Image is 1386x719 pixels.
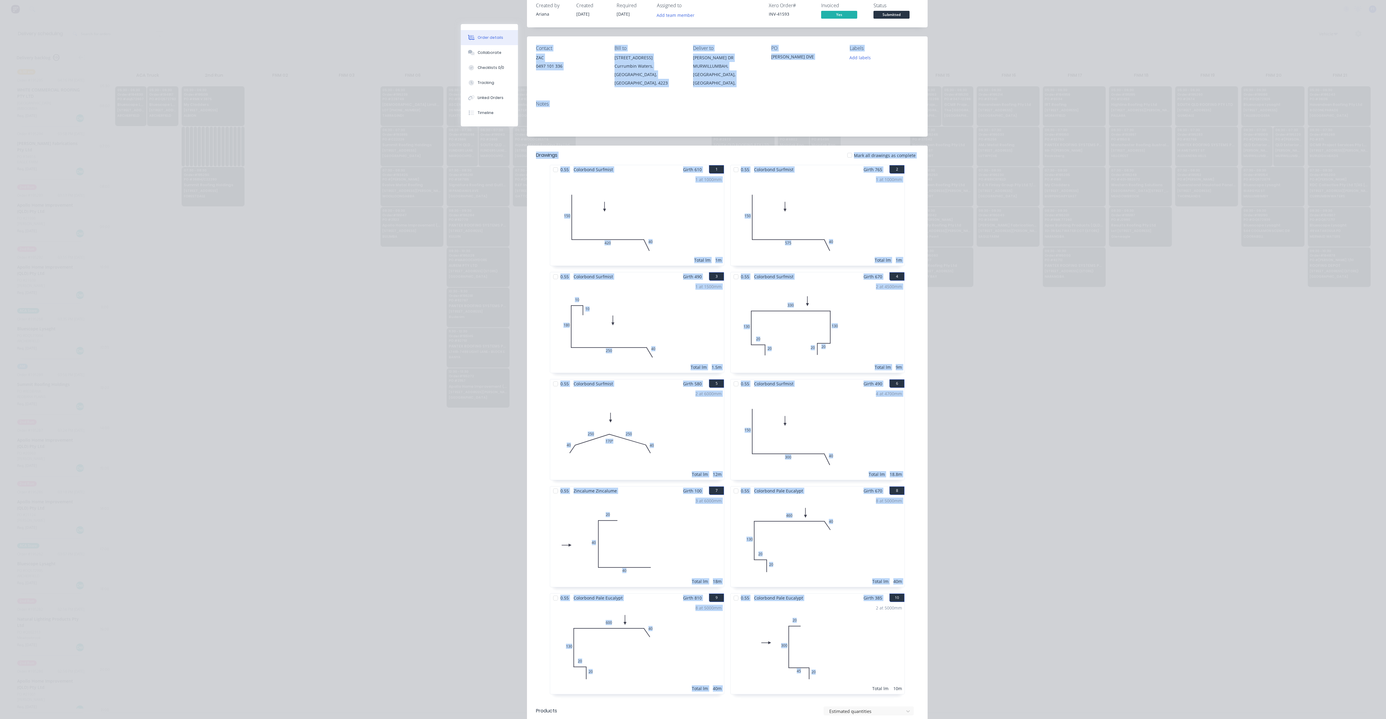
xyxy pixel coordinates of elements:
span: Colorbond Pale Eucalypt [752,594,805,602]
span: 0.55 [558,272,571,281]
div: 0150300404 at 4700mmTotal lm18.8m [731,388,904,480]
div: 18.8m [890,471,902,477]
button: 7 [709,486,724,495]
span: [DATE] [617,11,630,17]
div: 18m [713,578,722,585]
span: 0.55 [558,165,571,174]
span: Colorbond Surfmist [752,165,796,174]
div: 2 at 5000mm [876,605,902,611]
span: 0.55 [738,165,752,174]
span: Colorbond Pale Eucalypt [752,486,805,495]
div: 0202013033013020202 at 4500mmTotal lm9m [731,281,904,373]
div: 2 at 4500mm [876,283,902,290]
div: Total lm [869,471,885,477]
span: Girth 490 [864,379,882,388]
div: Collaborate [478,50,501,55]
div: 1m [896,257,902,263]
div: [PERSON_NAME] DRMURWILLUMBAH, [GEOGRAPHIC_DATA], [GEOGRAPHIC_DATA], [693,54,762,87]
div: Total lm [872,578,889,585]
button: Add labels [846,54,874,62]
span: Colorbond Surfmist [571,379,615,388]
div: 9m [896,364,902,370]
button: Add team member [654,11,698,19]
button: 2 [889,165,904,174]
div: Total lm [875,364,891,370]
span: Yes [821,11,857,18]
div: Total lm [692,578,708,585]
button: 5 [709,379,724,388]
div: 1m [715,257,722,263]
div: 1 at 1500mm [695,283,722,290]
div: [PERSON_NAME] DR [693,54,762,62]
span: 0.55 [738,594,752,602]
span: Colorbond Surfmist [571,272,615,281]
div: Deliver to [693,45,762,51]
div: Assigned to [657,3,717,8]
div: Required [617,3,650,8]
div: 02020130460408 at 5000mmTotal lm40m [731,495,904,587]
div: [STREET_ADDRESS] [614,54,683,62]
button: 3 [709,272,724,281]
button: 6 [889,379,904,388]
div: Contact [536,45,605,51]
div: 10m [893,685,902,692]
button: 8 [889,486,904,495]
span: 0.55 [558,594,571,602]
div: MURWILLUMBAH, [GEOGRAPHIC_DATA], [GEOGRAPHIC_DATA], [693,62,762,87]
div: 04025025040170º2 at 6000mmTotal lm12m [550,388,724,480]
button: Add team member [657,11,698,19]
div: 8 at 5000mm [876,498,902,504]
div: 0497 101 336 [536,62,605,70]
button: Tracking [461,75,518,90]
div: Created by [536,3,569,8]
div: 1 at 1000mm [876,176,902,183]
span: Girth 610 [683,165,702,174]
div: 4 at 4700mm [876,390,902,397]
div: 2 at 6000mm [695,390,722,397]
div: 40m [893,578,902,585]
div: Drawings [536,152,557,159]
div: Order details [478,35,503,40]
div: Labels [850,45,919,51]
div: Total lm [692,471,708,477]
span: 0.55 [738,379,752,388]
div: 0150575401 at 1000mmTotal lm1m [731,174,904,266]
span: Girth 670 [864,486,882,495]
div: Invoiced [821,3,866,8]
span: 0.55 [558,486,571,495]
div: 1 at 1000mm [695,176,722,183]
div: Ariana [536,11,569,17]
button: 9 [709,594,724,602]
div: Bill to [614,45,683,51]
div: PO [771,45,840,51]
div: Created [576,3,609,8]
div: Status [873,3,919,8]
button: 10 [889,594,904,602]
span: Girth 670 [864,272,882,281]
span: Girth 810 [683,594,702,602]
div: 0150420401 at 1000mmTotal lm1m [550,174,724,266]
div: [PERSON_NAME] DVE [771,54,840,62]
span: Girth 765 [864,165,882,174]
div: Tracking [478,80,494,85]
button: Linked Orders [461,90,518,105]
span: Colorbond Surfmist [571,165,615,174]
button: 1 [709,165,724,174]
div: Total lm [691,364,707,370]
button: Checklists 0/0 [461,60,518,75]
div: INV-41593 [769,11,814,17]
div: Currumbin Waters, [GEOGRAPHIC_DATA], [GEOGRAPHIC_DATA], 4223 [614,62,683,87]
div: 02030045202 at 5000mmTotal lm10m [731,602,904,694]
div: 40m [713,685,722,692]
div: 02020130600408 at 5000mmTotal lm40m [550,602,724,694]
div: Notes [536,101,919,107]
div: 3 at 6000mm [695,498,722,504]
div: Linked Orders [478,95,504,100]
div: 8 at 5000mm [695,605,722,611]
div: Total lm [692,685,708,692]
span: Colorbond Pale Eucalypt [571,594,625,602]
button: Collaborate [461,45,518,60]
span: [DATE] [576,11,590,17]
span: 0.55 [738,272,752,281]
button: 4 [889,272,904,281]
